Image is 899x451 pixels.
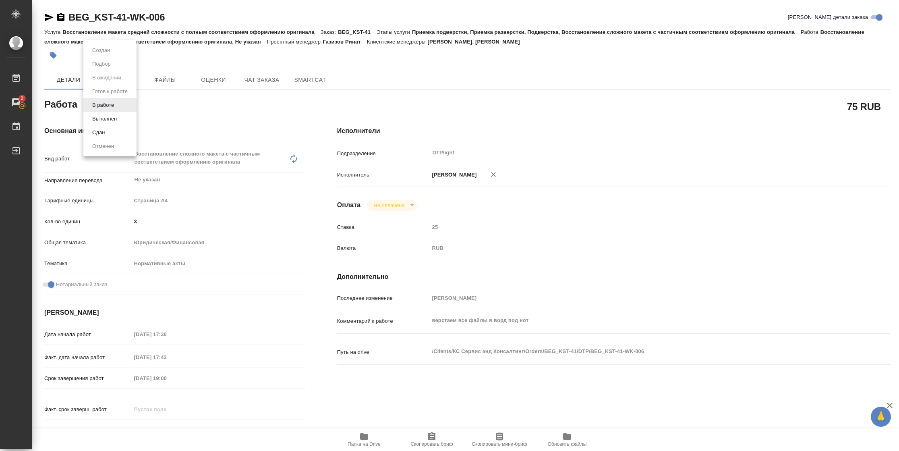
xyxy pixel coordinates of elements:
[90,128,107,137] button: Сдан
[90,87,130,96] button: Готов к работе
[90,73,124,82] button: В ожидании
[90,60,113,69] button: Подбор
[90,114,119,123] button: Выполнен
[90,101,116,110] button: В работе
[90,142,116,151] button: Отменен
[90,46,112,55] button: Создан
